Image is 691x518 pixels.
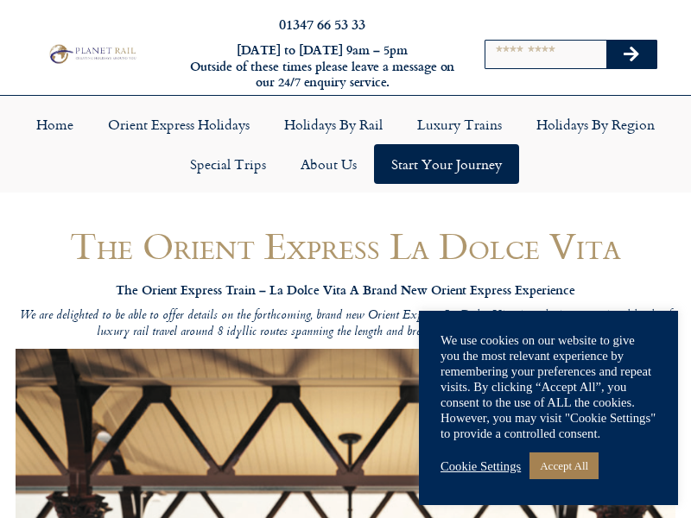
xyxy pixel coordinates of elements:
div: We use cookies on our website to give you the most relevant experience by remembering your prefer... [441,332,656,441]
a: Home [19,104,91,144]
strong: The Orient Express Train – La Dolce Vita A Brand New Orient Express Experience [116,281,575,299]
button: Search [606,41,656,68]
a: Orient Express Holidays [91,104,267,144]
a: Luxury Trains [400,104,519,144]
a: Special Trips [173,144,283,184]
a: Cookie Settings [441,458,521,474]
p: We are delighted to be able to offer details on the forthcoming, brand new Orient Express La Dolc... [16,308,675,340]
a: 01347 66 53 33 [279,14,365,34]
a: Holidays by Rail [267,104,400,144]
a: Holidays by Region [519,104,672,144]
img: Planet Rail Train Holidays Logo [46,42,138,65]
h6: [DATE] to [DATE] 9am – 5pm Outside of these times please leave a message on our 24/7 enquiry serv... [188,42,456,91]
a: About Us [283,144,374,184]
h1: The Orient Express La Dolce Vita [16,225,675,266]
a: Start your Journey [374,144,519,184]
nav: Menu [9,104,682,184]
a: Accept All [529,452,599,479]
